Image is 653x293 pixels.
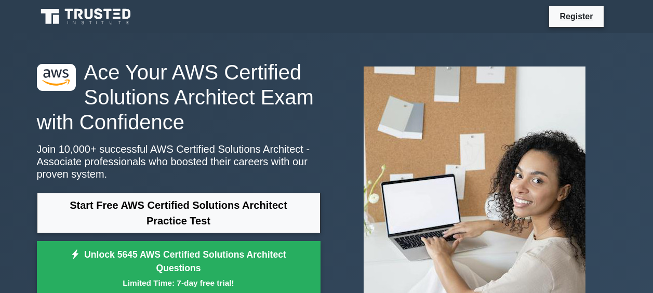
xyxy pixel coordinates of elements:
p: Join 10,000+ successful AWS Certified Solutions Architect - Associate professionals who boosted t... [37,143,321,180]
h1: Ace Your AWS Certified Solutions Architect Exam with Confidence [37,60,321,135]
a: Start Free AWS Certified Solutions Architect Practice Test [37,193,321,233]
a: Register [553,10,599,23]
small: Limited Time: 7-day free trial! [50,277,308,289]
